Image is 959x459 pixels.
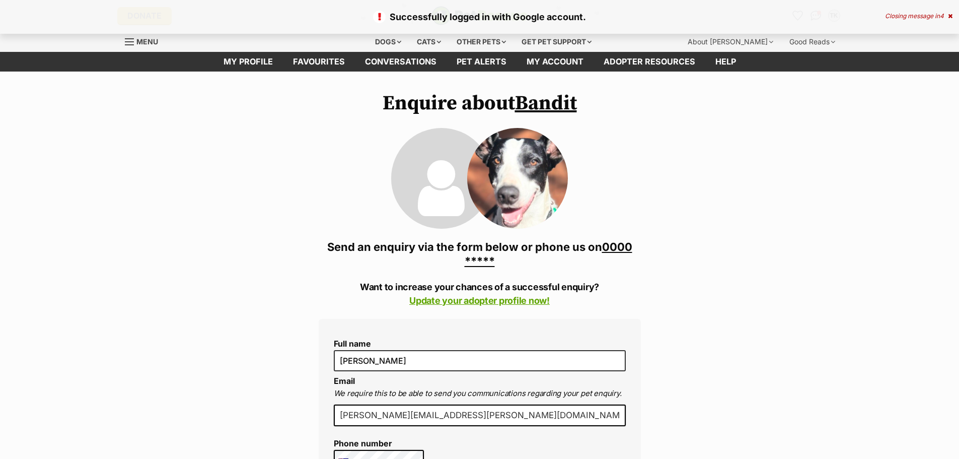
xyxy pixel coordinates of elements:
input: E.g. Jimmy Chew [334,350,626,371]
a: Favourites [283,52,355,72]
a: Update your adopter profile now! [409,295,550,306]
div: Dogs [368,32,408,52]
a: conversations [355,52,447,72]
p: We require this to be able to send you communications regarding your pet enquiry. [334,388,626,400]
img: Bandit [467,128,568,229]
label: Phone number [334,439,424,448]
div: Other pets [450,32,513,52]
label: Full name [334,339,626,348]
div: Good Reads [782,32,842,52]
a: Adopter resources [594,52,705,72]
a: Bandit [515,91,577,116]
div: Get pet support [514,32,599,52]
div: Cats [410,32,448,52]
h1: Enquire about [319,92,641,115]
span: Menu [136,37,158,46]
div: About [PERSON_NAME] [681,32,780,52]
a: Pet alerts [447,52,517,72]
a: Help [705,52,746,72]
h3: Send an enquiry via the form below or phone us on [319,240,641,268]
a: My profile [213,52,283,72]
p: Want to increase your chances of a successful enquiry? [319,280,641,307]
a: My account [517,52,594,72]
label: Email [334,376,355,386]
a: Menu [125,32,165,50]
